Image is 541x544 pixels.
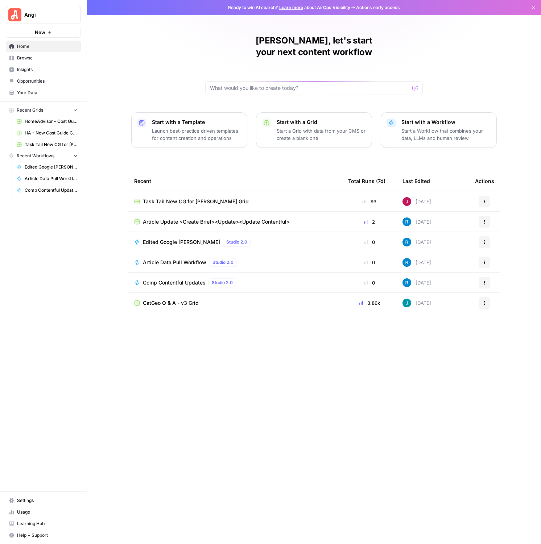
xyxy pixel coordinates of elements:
img: 4ql36xcz6vn5z6vl131rp0snzihs [402,258,411,267]
img: Angi Logo [8,8,21,21]
button: Start with a GridStart a Grid with data from your CMS or create a blank one [256,112,372,148]
div: 3.86k [348,299,391,307]
div: 0 [348,238,391,246]
img: 4ql36xcz6vn5z6vl131rp0snzihs [402,278,411,287]
a: Article Data Pull Workflow [13,173,81,184]
a: Task Tail New CG for [PERSON_NAME] Grid [13,139,81,150]
a: Home [6,41,81,52]
a: Insights [6,64,81,75]
span: Insights [17,66,78,73]
img: 4ql36xcz6vn5z6vl131rp0snzihs [402,238,411,246]
span: Angi [24,11,68,18]
div: [DATE] [402,217,431,226]
a: Task Tail New CG for [PERSON_NAME] Grid [134,198,336,205]
a: Opportunities [6,75,81,87]
span: Edited Google [PERSON_NAME] [143,238,220,246]
span: Ready to win AI search? about AirOps Visibility [228,4,350,11]
button: Help + Support [6,530,81,541]
span: Comp Contentful Updates [143,279,206,286]
img: gsxx783f1ftko5iaboo3rry1rxa5 [402,299,411,307]
button: Start with a WorkflowStart a Workflow that combines your data, LLMs and human review [381,112,497,148]
span: Actions early access [356,4,400,11]
a: Learn more [279,5,303,10]
span: Recent Grids [17,107,43,113]
span: Recent Workflows [17,153,54,159]
a: Article Update <Create Brief><Update><Update Contentful> [134,218,336,225]
span: Task Tail New CG for [PERSON_NAME] Grid [25,141,78,148]
span: Your Data [17,90,78,96]
span: HA - New Cost Guide Creation Grid [25,130,78,136]
button: Recent Workflows [6,150,81,161]
button: Recent Grids [6,105,81,116]
a: HA - New Cost Guide Creation Grid [13,127,81,139]
span: Studio 2.0 [226,239,247,245]
p: Start with a Workflow [401,119,491,126]
a: Your Data [6,87,81,99]
div: [DATE] [402,299,431,307]
div: Recent [134,171,336,191]
img: 4ql36xcz6vn5z6vl131rp0snzihs [402,217,411,226]
a: CatGeo Q & A - v3 Grid [134,299,336,307]
span: Help + Support [17,532,78,539]
div: 0 [348,259,391,266]
a: Browse [6,52,81,64]
span: New [35,29,45,36]
button: New [6,27,81,38]
span: Browse [17,55,78,61]
span: Article Data Pull Workflow [25,175,78,182]
div: Total Runs (7d) [348,171,385,191]
a: Edited Google [PERSON_NAME]Studio 2.0 [134,238,336,246]
span: Opportunities [17,78,78,84]
span: CatGeo Q & A - v3 Grid [143,299,199,307]
div: Last Edited [402,171,430,191]
span: Home [17,43,78,50]
span: Comp Contentful Updates [25,187,78,194]
p: Start with a Template [152,119,241,126]
div: 0 [348,279,391,286]
a: Settings [6,495,81,506]
div: [DATE] [402,238,431,246]
div: [DATE] [402,258,431,267]
button: Start with a TemplateLaunch best-practice driven templates for content creation and operations [131,112,247,148]
span: Learning Hub [17,520,78,527]
span: Usage [17,509,78,515]
a: Article Data Pull WorkflowStudio 2.0 [134,258,336,267]
a: Comp Contentful UpdatesStudio 2.0 [134,278,336,287]
h1: [PERSON_NAME], let's start your next content workflow [205,35,423,58]
span: Studio 2.0 [212,259,234,266]
div: 93 [348,198,391,205]
a: Edited Google [PERSON_NAME] [13,161,81,173]
p: Start a Workflow that combines your data, LLMs and human review [401,127,491,142]
input: What would you like to create today? [210,84,409,92]
p: Start a Grid with data from your CMS or create a blank one [277,127,366,142]
div: [DATE] [402,197,431,206]
img: hx1ubs7gwu2kwvex0o4uzrbtenh0 [402,197,411,206]
span: Edited Google [PERSON_NAME] [25,164,78,170]
a: Usage [6,506,81,518]
div: [DATE] [402,278,431,287]
p: Launch best-practice driven templates for content creation and operations [152,127,241,142]
span: Studio 2.0 [212,279,233,286]
button: Workspace: Angi [6,6,81,24]
p: Start with a Grid [277,119,366,126]
span: HomeAdvisor - Cost Guide Updates [25,118,78,125]
a: Learning Hub [6,518,81,530]
span: Task Tail New CG for [PERSON_NAME] Grid [143,198,249,205]
a: Comp Contentful Updates [13,184,81,196]
div: 2 [348,218,391,225]
span: Settings [17,497,78,504]
span: Article Update <Create Brief><Update><Update Contentful> [143,218,290,225]
a: HomeAdvisor - Cost Guide Updates [13,116,81,127]
span: Article Data Pull Workflow [143,259,206,266]
div: Actions [475,171,494,191]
